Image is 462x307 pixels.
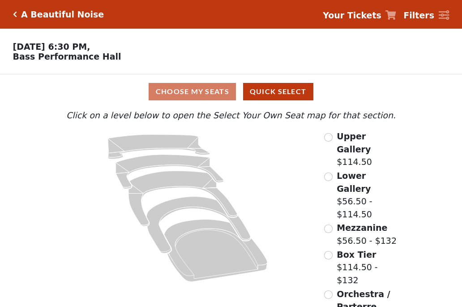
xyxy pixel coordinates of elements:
[337,130,398,169] label: $114.50
[337,248,398,287] label: $114.50 - $132
[337,131,371,154] span: Upper Gallery
[108,134,210,159] path: Upper Gallery - Seats Available: 298
[337,169,398,221] label: $56.50 - $114.50
[13,11,17,17] a: Click here to go back to filters
[403,10,434,20] strong: Filters
[337,223,387,233] span: Mezzanine
[403,9,449,22] a: Filters
[337,171,371,194] span: Lower Gallery
[323,10,381,20] strong: Your Tickets
[164,220,268,282] path: Orchestra / Parterre Circle - Seats Available: 27
[64,109,398,122] p: Click on a level below to open the Select Your Own Seat map for that section.
[337,221,397,247] label: $56.50 - $132
[243,83,313,100] button: Quick Select
[116,155,224,189] path: Lower Gallery - Seats Available: 61
[337,250,376,259] span: Box Tier
[21,9,104,20] h5: A Beautiful Noise
[323,9,396,22] a: Your Tickets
